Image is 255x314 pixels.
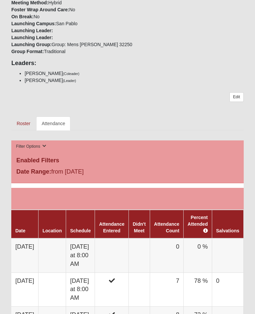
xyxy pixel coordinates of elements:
[229,92,244,102] a: Edit
[11,167,244,178] div: from [DATE]
[11,42,51,47] strong: Launching Group:
[11,60,244,67] h4: Leaders:
[11,238,38,273] td: [DATE]
[70,228,91,233] a: Schedule
[25,77,244,84] li: [PERSON_NAME]
[11,117,36,130] a: Roster
[63,72,79,76] small: (Coleader)
[212,210,243,238] th: Salvations
[16,167,51,176] label: Date Range:
[188,215,208,233] a: Percent Attended
[184,238,212,273] td: 0 %
[133,221,146,233] a: Didn't Meet
[16,157,239,164] h4: Enabled Filters
[150,238,183,273] td: 0
[11,21,56,26] strong: Launching Campus:
[99,221,124,233] a: Attendance Entered
[66,273,95,306] td: [DATE] at 8:00 AM
[11,28,53,33] strong: Launching Leader:
[11,7,69,12] strong: Foster Wrap Around Care:
[63,79,76,83] small: (Leader)
[212,273,243,306] td: 0
[36,117,70,130] a: Attendance
[66,238,95,273] td: [DATE] at 8:00 AM
[154,221,179,233] a: Attendance Count
[42,228,62,233] a: Location
[11,14,34,19] strong: On Break:
[15,228,25,233] a: Date
[150,273,183,306] td: 7
[11,49,44,54] strong: Group Format:
[184,273,212,306] td: 78 %
[14,143,48,150] button: Filter Options
[25,70,244,77] li: [PERSON_NAME]
[11,35,53,40] strong: Launching Leader:
[11,273,38,306] td: [DATE]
